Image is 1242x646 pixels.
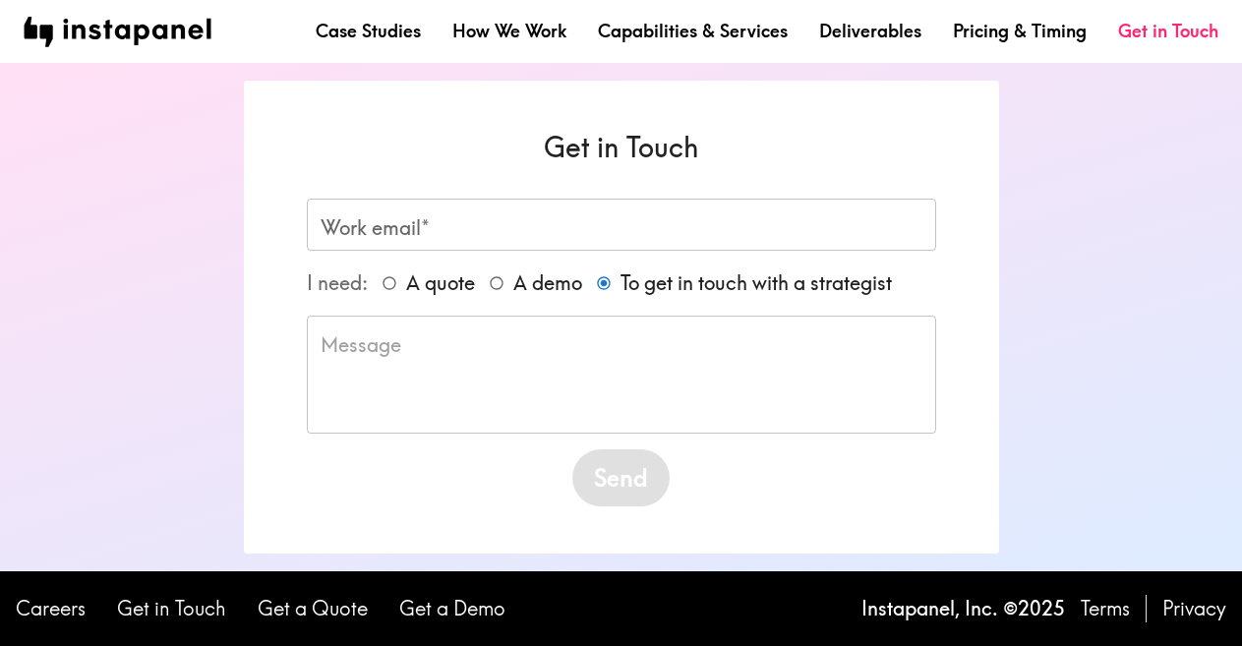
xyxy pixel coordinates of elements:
a: Deliverables [819,19,921,43]
span: A quote [406,269,475,297]
img: instapanel [24,17,211,47]
p: Instapanel, Inc. © 2025 [861,595,1065,622]
span: A demo [513,269,582,297]
span: I need: [307,271,368,295]
a: Privacy [1162,595,1226,622]
a: Get a Quote [258,595,368,622]
a: Capabilities & Services [598,19,788,43]
a: Pricing & Timing [953,19,1087,43]
span: To get in touch with a strategist [621,269,892,297]
a: Terms [1081,595,1130,622]
a: How We Work [452,19,566,43]
a: Careers [16,595,86,622]
h6: Get in Touch [307,128,936,166]
a: Case Studies [316,19,421,43]
a: Get a Demo [399,595,505,622]
a: Get in Touch [117,595,226,622]
button: Send [572,449,670,506]
a: Get in Touch [1118,19,1218,43]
